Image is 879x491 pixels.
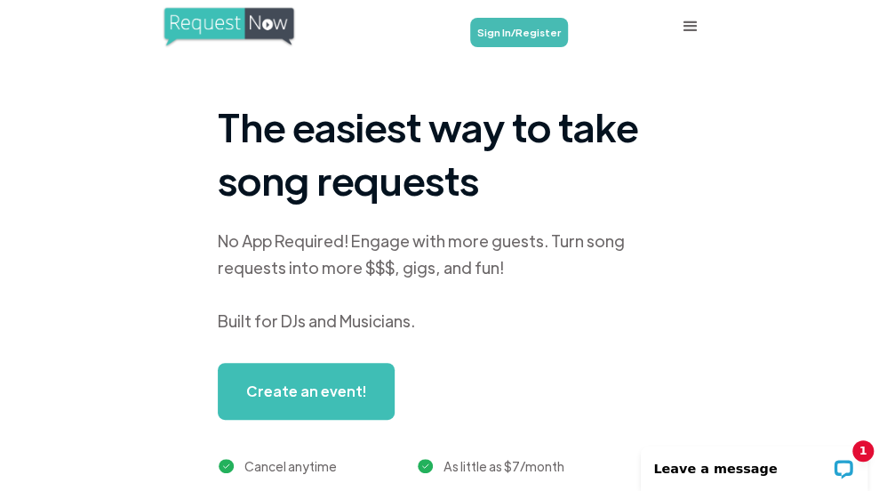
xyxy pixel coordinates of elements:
div: Cancel anytime [244,455,337,477]
div: As little as $7/month [443,455,564,477]
a: home [162,5,322,48]
div: No App Required! Engage with more guests. Turn song requests into more $$$, gigs, and fun! Built ... [218,228,662,334]
a: Sign In/Register [470,18,568,47]
h1: The easiest way to take song requests [218,100,662,206]
img: green checkmark [219,459,234,474]
a: Create an event! [218,363,395,420]
iframe: LiveChat chat widget [629,435,879,491]
img: green checkmark [418,459,433,474]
